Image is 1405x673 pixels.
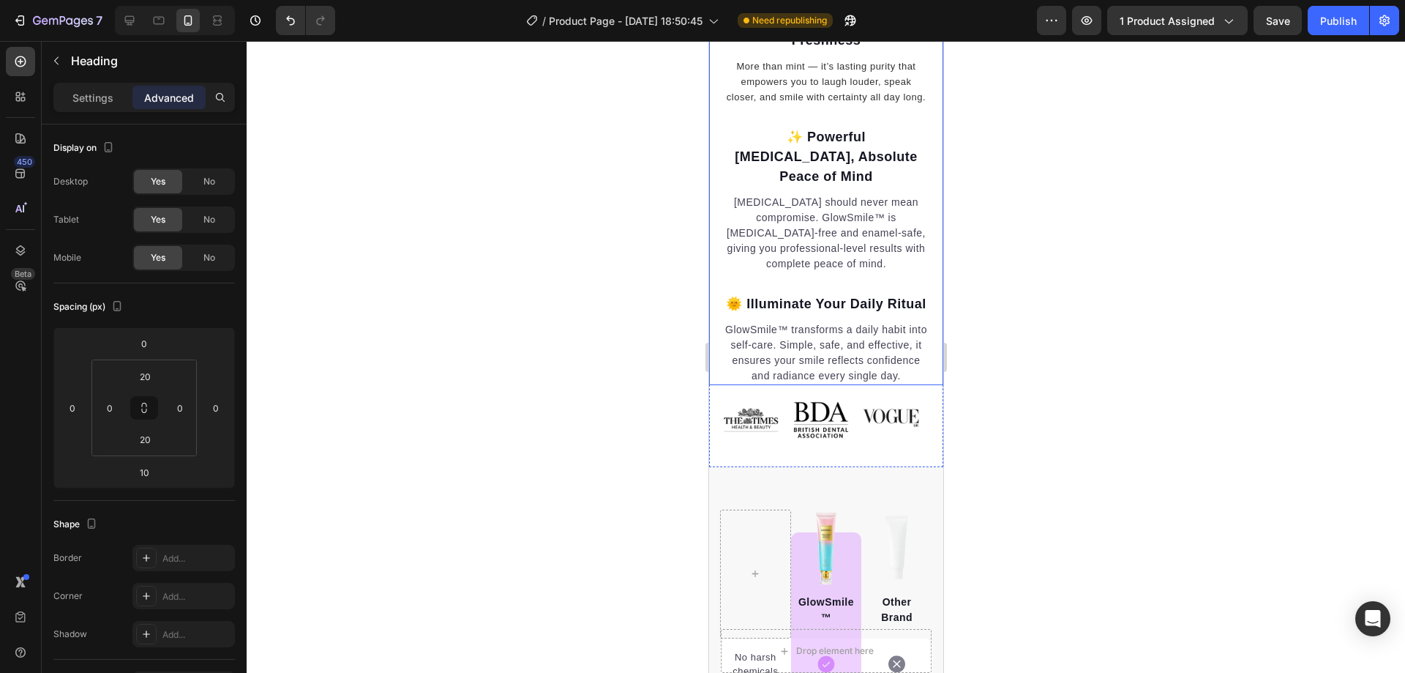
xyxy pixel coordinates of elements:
span: No [203,251,215,264]
div: Border [53,551,82,565]
input: 0 [130,332,159,354]
span: No [203,175,215,188]
input: 0px [99,397,121,419]
span: Need republishing [752,14,827,27]
div: Display on [53,138,117,158]
input: 10 [130,461,159,483]
p: 7 [96,12,102,29]
button: 7 [6,6,109,35]
span: Yes [151,213,165,226]
span: 1 product assigned [1120,13,1215,29]
div: Tablet [53,213,79,226]
p: Advanced [144,90,194,105]
input: 0px [169,397,191,419]
div: Shape [53,515,100,535]
div: 450 [14,156,35,168]
div: Beta [11,268,35,280]
iframe: Design area [709,41,943,673]
div: Desktop [53,175,88,188]
span: Product Page - [DATE] 18:50:45 [549,13,702,29]
span: / [542,13,546,29]
div: Add... [162,590,231,603]
p: Settings [72,90,113,105]
button: Save [1254,6,1302,35]
div: Undo/Redo [276,6,335,35]
span: Save [1266,15,1290,27]
input: 0 [205,397,227,419]
button: 1 product assigned [1107,6,1248,35]
div: Shadow [53,628,87,641]
div: Add... [162,552,231,565]
div: Spacing (px) [53,297,126,317]
div: Mobile [53,251,81,264]
span: No [203,213,215,226]
input: 0 [61,397,83,419]
button: Publish [1308,6,1369,35]
div: Add... [162,628,231,642]
span: Yes [151,251,165,264]
input: 20px [130,365,160,387]
input: 20px [130,428,160,450]
div: Publish [1320,13,1357,29]
div: Open Intercom Messenger [1355,601,1390,636]
div: Corner [53,590,83,603]
p: Heading [71,52,229,70]
span: Yes [151,175,165,188]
